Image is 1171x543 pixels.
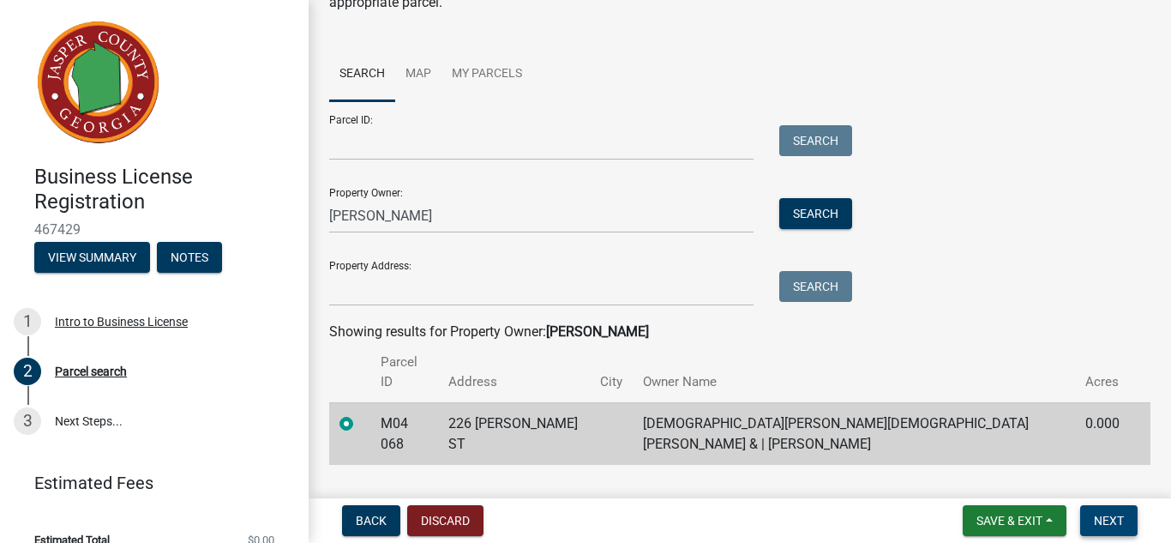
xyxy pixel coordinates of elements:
[963,505,1066,536] button: Save & Exit
[342,505,400,536] button: Back
[356,514,387,528] span: Back
[779,125,852,156] button: Search
[370,342,438,402] th: Parcel ID
[34,251,150,265] wm-modal-confirm: Summary
[633,342,1075,402] th: Owner Name
[590,342,633,402] th: City
[407,505,483,536] button: Discard
[14,358,41,385] div: 2
[14,466,281,500] a: Estimated Fees
[14,407,41,435] div: 3
[546,323,649,340] strong: [PERSON_NAME]
[55,365,127,377] div: Parcel search
[438,342,590,402] th: Address
[395,47,441,102] a: Map
[34,165,295,214] h4: Business License Registration
[55,316,188,328] div: Intro to Business License
[779,198,852,229] button: Search
[14,308,41,335] div: 1
[34,18,163,147] img: Jasper County, Georgia
[370,402,438,465] td: M04 068
[1080,505,1138,536] button: Next
[157,251,222,265] wm-modal-confirm: Notes
[329,322,1150,342] div: Showing results for Property Owner:
[633,402,1075,465] td: [DEMOGRAPHIC_DATA][PERSON_NAME][DEMOGRAPHIC_DATA][PERSON_NAME] & | [PERSON_NAME]
[976,514,1042,528] span: Save & Exit
[329,47,395,102] a: Search
[157,242,222,273] button: Notes
[1075,402,1130,465] td: 0.000
[34,221,274,238] span: 467429
[438,402,590,465] td: 226 [PERSON_NAME] ST
[1075,342,1130,402] th: Acres
[441,47,532,102] a: My Parcels
[1094,514,1124,528] span: Next
[779,271,852,302] button: Search
[34,242,150,273] button: View Summary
